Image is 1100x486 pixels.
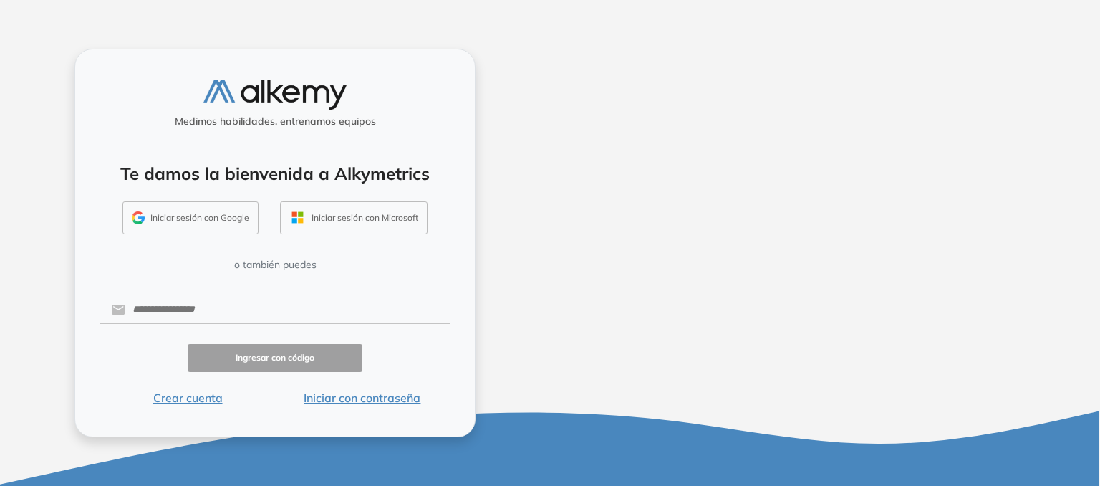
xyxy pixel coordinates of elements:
iframe: Chat Widget [843,320,1100,486]
img: logo-alkemy [203,80,347,109]
img: GMAIL_ICON [132,211,145,224]
h5: Medimos habilidades, entrenamos equipos [81,115,469,128]
img: OUTLOOK_ICON [289,209,306,226]
span: o también puedes [234,257,317,272]
button: Ingresar con código [188,344,362,372]
div: Widget de chat [843,320,1100,486]
button: Iniciar sesión con Google [122,201,259,234]
button: Crear cuenta [100,389,275,406]
button: Iniciar sesión con Microsoft [280,201,428,234]
button: Iniciar con contraseña [275,389,450,406]
h4: Te damos la bienvenida a Alkymetrics [94,163,456,184]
